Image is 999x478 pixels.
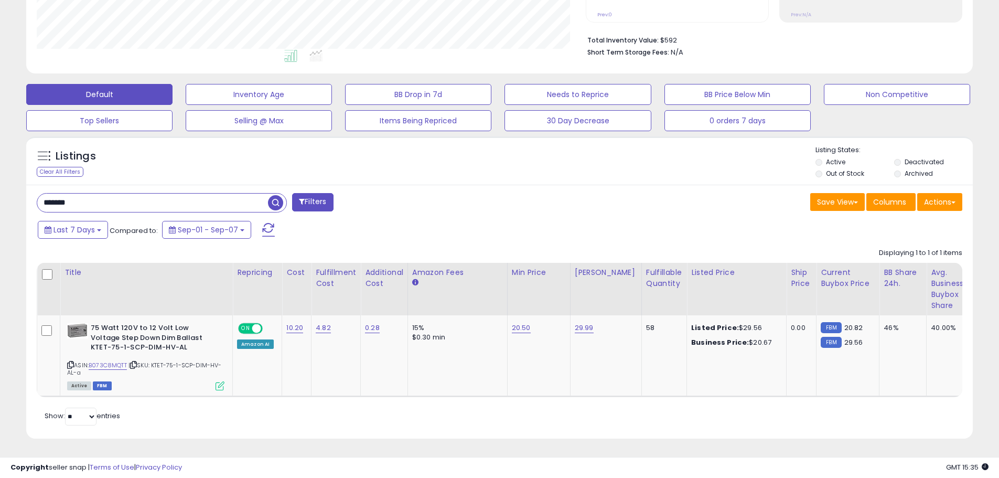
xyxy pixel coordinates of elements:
button: Default [26,84,173,105]
button: Last 7 Days [38,221,108,239]
b: Total Inventory Value: [587,36,659,45]
div: 40.00% [931,323,965,333]
button: Selling @ Max [186,110,332,131]
div: Clear All Filters [37,167,83,177]
div: Listed Price [691,267,782,278]
img: 21eYptno1eL._SL40_.jpg [67,323,88,338]
a: 0.28 [365,323,380,333]
span: Last 7 Days [53,225,95,235]
small: Prev: N/A [791,12,811,18]
button: BB Drop in 7d [345,84,491,105]
button: Top Sellers [26,110,173,131]
div: 46% [884,323,918,333]
a: 10.20 [286,323,303,333]
button: Sep-01 - Sep-07 [162,221,251,239]
h5: Listings [56,149,96,164]
small: FBM [821,337,841,348]
div: seller snap | | [10,463,182,473]
button: Inventory Age [186,84,332,105]
div: ASIN: [67,323,224,389]
b: 75 Watt 120V to 12 Volt Low Voltage Step Down Dim Ballast KTET-75-1-SCP-DIM-HV-AL [91,323,218,355]
div: Title [65,267,228,278]
div: [PERSON_NAME] [575,267,637,278]
span: 29.56 [844,337,863,347]
div: Displaying 1 to 1 of 1 items [879,248,962,258]
span: Show: entries [45,411,120,421]
div: Cost [286,267,307,278]
span: N/A [671,47,683,57]
span: OFF [261,324,278,333]
div: Amazon Fees [412,267,503,278]
button: Actions [917,193,962,211]
a: Privacy Policy [136,462,182,472]
div: Amazon AI [237,339,274,349]
div: 15% [412,323,499,333]
span: 20.82 [844,323,863,333]
a: 29.99 [575,323,594,333]
div: Repricing [237,267,277,278]
div: Additional Cost [365,267,403,289]
div: $20.67 [691,338,778,347]
span: ON [239,324,252,333]
p: Listing States: [815,145,973,155]
div: $29.56 [691,323,778,333]
span: FBM [93,381,112,390]
small: Prev: 0 [597,12,612,18]
a: B073C8MQTT [89,361,127,370]
label: Active [826,157,845,166]
span: All listings currently available for purchase on Amazon [67,381,91,390]
div: Fulfillable Quantity [646,267,682,289]
small: Amazon Fees. [412,278,418,288]
div: Min Price [512,267,566,278]
a: 20.50 [512,323,531,333]
label: Out of Stock [826,169,864,178]
a: Terms of Use [90,462,134,472]
button: Non Competitive [824,84,970,105]
li: $592 [587,33,954,46]
label: Archived [905,169,933,178]
button: 30 Day Decrease [504,110,651,131]
span: Compared to: [110,226,158,236]
small: FBM [821,322,841,333]
div: Fulfillment Cost [316,267,356,289]
span: Sep-01 - Sep-07 [178,225,238,235]
button: Items Being Repriced [345,110,491,131]
button: Needs to Reprice [504,84,651,105]
label: Deactivated [905,157,944,166]
span: | SKU: KTET-75-1-SCP-DIM-HV-AL-a [67,361,222,377]
div: 58 [646,323,679,333]
div: 0.00 [791,323,808,333]
span: 2025-09-15 15:35 GMT [946,462,989,472]
div: $0.30 min [412,333,499,342]
strong: Copyright [10,462,49,472]
button: BB Price Below Min [664,84,811,105]
div: BB Share 24h. [884,267,922,289]
b: Business Price: [691,337,749,347]
b: Short Term Storage Fees: [587,48,669,57]
b: Listed Price: [691,323,739,333]
span: Columns [873,197,906,207]
button: Columns [866,193,916,211]
button: Filters [292,193,333,211]
button: 0 orders 7 days [664,110,811,131]
div: Ship Price [791,267,812,289]
div: Current Buybox Price [821,267,875,289]
a: 4.82 [316,323,331,333]
button: Save View [810,193,865,211]
div: Avg. Business Buybox Share [931,267,969,311]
